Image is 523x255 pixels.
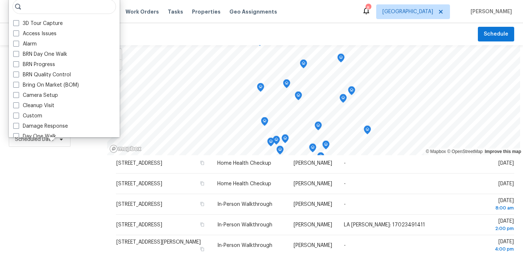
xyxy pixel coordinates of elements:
[13,61,55,68] label: BRN Progress
[344,222,425,227] span: LA [PERSON_NAME]: 17023491411
[273,136,280,147] div: Map marker
[498,181,514,186] span: [DATE]
[261,117,268,128] div: Map marker
[337,54,345,65] div: Map marker
[484,30,508,39] span: Schedule
[13,40,37,48] label: Alarm
[267,138,275,149] div: Map marker
[217,222,272,227] span: In-Person Walkthrough
[13,30,57,37] label: Access Issues
[13,92,58,99] label: Camera Setup
[344,243,346,248] span: -
[13,20,63,27] label: 3D Tour Capture
[463,225,514,232] div: 2:00 pm
[294,243,332,248] span: [PERSON_NAME]
[13,102,54,109] label: Cleanup Visit
[294,161,332,166] span: [PERSON_NAME]
[295,91,302,103] div: Map marker
[199,246,206,252] button: Copy Address
[447,149,483,154] a: OpenStreetMap
[344,181,346,186] span: -
[468,8,512,15] span: [PERSON_NAME]
[217,161,271,166] span: Home Health Checkup
[498,161,514,166] span: [DATE]
[282,134,289,146] div: Map marker
[257,83,264,94] div: Map marker
[463,245,514,253] div: 4:00 pm
[348,86,355,98] div: Map marker
[13,81,79,89] label: Bring On Market (BOM)
[116,240,201,245] span: [STREET_ADDRESS][PERSON_NAME]
[300,59,307,71] div: Map marker
[199,180,206,187] button: Copy Address
[116,222,162,227] span: [STREET_ADDRESS]
[463,198,514,212] span: [DATE]
[315,121,322,133] div: Map marker
[294,202,332,207] span: [PERSON_NAME]
[426,149,446,154] a: Mapbox
[317,152,324,164] div: Map marker
[276,146,284,157] div: Map marker
[217,202,272,207] span: In-Person Walkthrough
[366,4,371,12] div: 8
[199,160,206,166] button: Copy Address
[13,71,71,79] label: BRN Quality Control
[109,145,142,153] a: Mapbox homepage
[217,181,271,186] span: Home Health Checkup
[344,202,346,207] span: -
[13,133,56,140] label: Day One Walk
[463,219,514,232] span: [DATE]
[116,202,162,207] span: [STREET_ADDRESS]
[382,8,433,15] span: [GEOGRAPHIC_DATA]
[309,143,316,155] div: Map marker
[126,8,159,15] span: Work Orders
[192,8,221,15] span: Properties
[217,243,272,248] span: In-Person Walkthrough
[463,204,514,212] div: 8:00 am
[168,9,183,14] span: Tasks
[116,161,162,166] span: [STREET_ADDRESS]
[485,149,521,154] a: Improve this map
[116,181,162,186] span: [STREET_ADDRESS]
[13,112,42,120] label: Custom
[364,125,371,137] div: Map marker
[478,27,514,42] button: Schedule
[339,94,347,105] div: Map marker
[15,136,54,143] span: Scheduled Date
[107,45,520,155] canvas: Map
[344,161,346,166] span: -
[13,123,68,130] label: Damage Response
[199,201,206,207] button: Copy Address
[283,79,290,91] div: Map marker
[322,141,330,152] div: Map marker
[199,221,206,228] button: Copy Address
[229,8,277,15] span: Geo Assignments
[294,181,332,186] span: [PERSON_NAME]
[294,222,332,227] span: [PERSON_NAME]
[13,51,67,58] label: BRN Day One Walk
[463,239,514,253] span: [DATE]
